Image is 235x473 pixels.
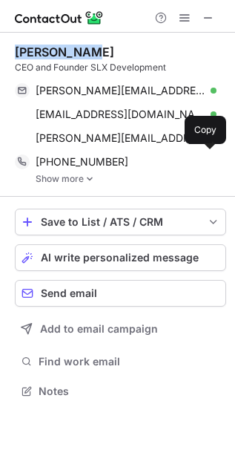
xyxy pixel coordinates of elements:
[39,355,220,368] span: Find work email
[85,174,94,184] img: -
[41,216,200,228] div: Save to List / ATS / CRM
[15,244,226,271] button: AI write personalized message
[39,385,220,398] span: Notes
[15,61,226,74] div: CEO and Founder SLX Development
[36,174,226,184] a: Show more
[36,131,205,145] span: [PERSON_NAME][EMAIL_ADDRESS][DOMAIN_NAME]
[41,252,199,264] span: AI write personalized message
[15,351,226,372] button: Find work email
[15,280,226,307] button: Send email
[15,381,226,402] button: Notes
[15,45,114,59] div: [PERSON_NAME]
[41,287,97,299] span: Send email
[15,9,104,27] img: ContactOut v5.3.10
[15,316,226,342] button: Add to email campaign
[15,209,226,235] button: save-profile-one-click
[40,323,158,335] span: Add to email campaign
[36,108,205,121] span: [EMAIL_ADDRESS][DOMAIN_NAME]
[36,84,205,97] span: [PERSON_NAME][EMAIL_ADDRESS][DOMAIN_NAME]
[36,155,128,169] span: [PHONE_NUMBER]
